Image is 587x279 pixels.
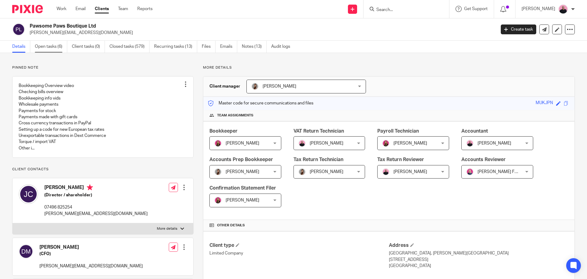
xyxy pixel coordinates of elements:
span: [PERSON_NAME] [310,170,343,174]
a: Clients [95,6,109,12]
span: Get Support [464,7,488,11]
h4: [PERSON_NAME] [44,184,148,192]
img: 17.png [214,140,222,147]
p: [PERSON_NAME][EMAIL_ADDRESS][DOMAIN_NAME] [30,30,492,36]
img: 17.png [214,197,222,204]
img: 22.png [298,168,306,175]
a: Email [76,6,86,12]
span: VAT Return Technician [293,129,344,134]
p: More details [203,65,575,70]
p: 07496 825254 [44,204,148,210]
div: MUKJPN [536,100,553,107]
a: Create task [501,25,536,34]
a: Reports [137,6,153,12]
a: Audit logs [271,41,295,53]
img: Bio%20-%20Kemi%20.png [298,140,306,147]
span: Accounts Prep Bookkeeper [209,157,273,162]
a: Files [202,41,216,53]
a: Recurring tasks (13) [154,41,197,53]
span: Payroll Technician [377,129,419,134]
p: Master code for secure communications and files [208,100,313,106]
span: Tax Return Reviewer [377,157,424,162]
span: Confirmation Statement Filer [209,186,276,190]
span: Accounts Reviewer [461,157,506,162]
img: Bio%20-%20Kemi%20.png [466,140,474,147]
span: [PERSON_NAME] [226,198,259,202]
img: 17.png [382,140,389,147]
span: [PERSON_NAME] [226,141,259,145]
img: 22.png [251,83,259,90]
h4: [PERSON_NAME] [39,244,143,251]
span: [PERSON_NAME] FCCA [478,170,523,174]
p: Pinned note [12,65,194,70]
img: svg%3E [19,244,33,259]
h2: Pawsome Paws Boutique Ltd [30,23,399,29]
p: [PERSON_NAME][EMAIL_ADDRESS][DOMAIN_NAME] [39,263,143,269]
img: Bio%20-%20Kemi%20.png [558,4,568,14]
img: 22.png [214,168,222,175]
p: [GEOGRAPHIC_DATA] [389,263,568,269]
p: Limited Company [209,250,389,256]
p: [PERSON_NAME] [522,6,555,12]
input: Search [376,7,431,13]
p: [STREET_ADDRESS] [389,257,568,263]
span: [PERSON_NAME] [310,141,343,145]
a: Notes (13) [242,41,267,53]
span: [PERSON_NAME] [263,84,296,89]
a: Emails [220,41,237,53]
p: [GEOGRAPHIC_DATA], [PERSON_NAME][GEOGRAPHIC_DATA] [389,250,568,256]
img: Cheryl%20Sharp%20FCCA.png [466,168,474,175]
h3: Client manager [209,83,240,89]
h5: (Director / shareholder) [44,192,148,198]
span: Accountant [461,129,488,134]
img: svg%3E [12,23,25,36]
p: [PERSON_NAME][EMAIL_ADDRESS][DOMAIN_NAME] [44,211,148,217]
span: [PERSON_NAME] [393,170,427,174]
span: [PERSON_NAME] [393,141,427,145]
a: Work [57,6,66,12]
span: Bookkeeper [209,129,238,134]
img: Bio%20-%20Kemi%20.png [382,168,389,175]
h5: (CFO) [39,251,143,257]
i: Primary [87,184,93,190]
a: Closed tasks (579) [109,41,150,53]
span: Tax Return Technician [293,157,343,162]
h4: Address [389,242,568,249]
span: Team assignments [217,113,253,118]
img: Pixie [12,5,43,13]
h4: Client type [209,242,389,249]
a: Team [118,6,128,12]
p: More details [157,226,177,231]
a: Open tasks (6) [35,41,67,53]
img: svg%3E [19,184,38,204]
p: Client contacts [12,167,194,172]
span: [PERSON_NAME] [226,170,259,174]
span: Other details [217,223,245,228]
a: Details [12,41,30,53]
a: Client tasks (0) [72,41,105,53]
span: [PERSON_NAME] [478,141,511,145]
